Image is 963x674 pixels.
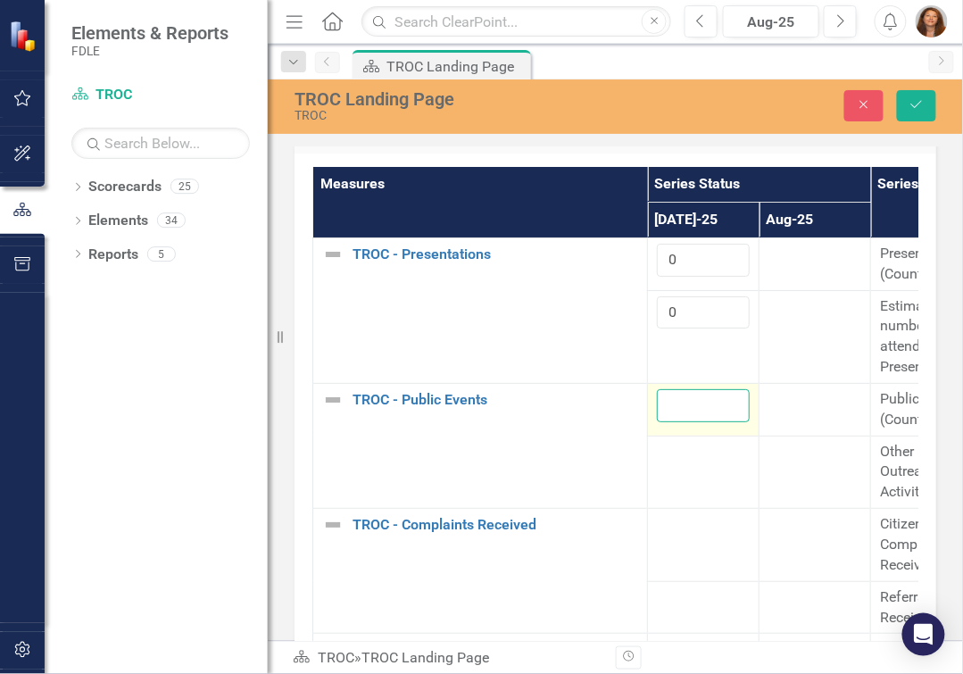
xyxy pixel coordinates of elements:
img: Not Defined [322,639,344,661]
div: TROC [295,109,637,122]
div: TROC Landing Page [295,89,637,109]
img: Not Defined [322,244,344,265]
a: Elements [88,211,148,231]
div: » [293,648,602,669]
div: TROC Landing Page [361,649,489,666]
img: Not Defined [322,389,344,411]
div: 5 [147,246,176,262]
a: TROC - Presentations [353,246,638,262]
a: TROC [318,649,354,666]
div: 25 [170,179,199,195]
span: Elements & Reports [71,22,228,44]
button: Aug-25 [723,5,819,37]
div: Open Intercom Messenger [902,613,945,656]
input: Search Below... [71,128,250,159]
img: ClearPoint Strategy [9,21,40,52]
a: Reports [88,245,138,265]
div: Aug-25 [729,12,813,33]
a: TROC - Public Events [353,392,638,408]
input: Search ClearPoint... [361,6,671,37]
small: FDLE [71,44,228,58]
div: 34 [157,213,186,229]
a: Scorecards [88,177,162,197]
div: TROC Landing Page [386,55,527,78]
a: TROC - Complaints Received [353,517,638,533]
img: Christel Goddard [916,5,948,37]
a: TROC [71,85,250,105]
img: Not Defined [322,514,344,536]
